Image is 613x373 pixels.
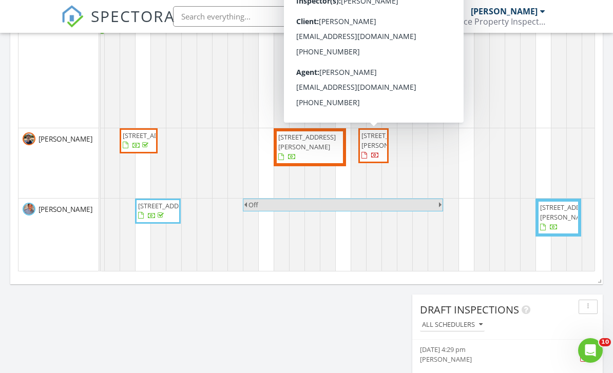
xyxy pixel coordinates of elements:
input: Search everything... [173,6,378,27]
img: screenshot_20250805_at_12.27.40_pm.png [23,132,35,145]
button: All schedulers [420,318,485,332]
span: [STREET_ADDRESS] [123,131,180,140]
span: [STREET_ADDRESS] [138,201,196,210]
span: SPECTORA [91,5,175,27]
iframe: Intercom live chat [578,338,603,363]
div: [DATE] 4:29 pm [420,345,566,355]
span: [STREET_ADDRESS][PERSON_NAME] [278,132,336,151]
span: [STREET_ADDRESS][PERSON_NAME] [540,203,598,222]
span: Off [248,200,258,209]
img: The Best Home Inspection Software - Spectora [61,5,84,28]
div: Alliance Property Inspections [443,16,545,27]
span: [STREET_ADDRESS][PERSON_NAME] [361,131,419,150]
div: [PERSON_NAME] [420,355,566,364]
span: [PERSON_NAME] [36,204,94,214]
span: Draft Inspections [420,303,519,317]
span: [PERSON_NAME] [36,134,94,144]
a: SPECTORA [61,14,175,35]
a: [DATE] 4:29 pm [PERSON_NAME] [420,345,566,364]
div: [PERSON_NAME] [471,6,538,16]
img: screenshot_20240501_at_11.40.38_am.png [23,203,35,215]
span: 10 [599,338,611,346]
div: All schedulers [422,321,483,328]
